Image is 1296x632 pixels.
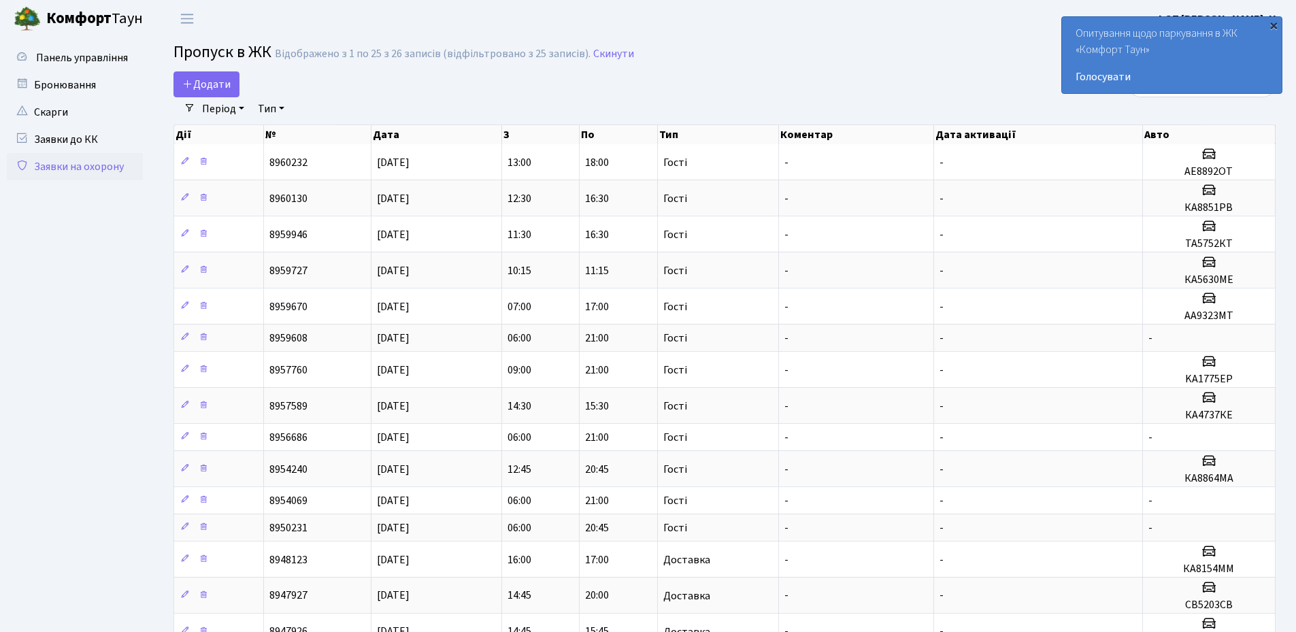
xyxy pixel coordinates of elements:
[663,495,687,506] span: Гості
[784,493,788,508] span: -
[784,227,788,242] span: -
[269,155,308,170] span: 8960232
[1148,201,1269,214] h5: КА8851РВ
[585,493,609,508] span: 21:00
[269,430,308,445] span: 8956686
[658,125,779,144] th: Тип
[508,520,531,535] span: 06:00
[779,125,934,144] th: Коментар
[508,299,531,314] span: 07:00
[940,493,944,508] span: -
[940,263,944,278] span: -
[508,588,531,603] span: 14:45
[940,227,944,242] span: -
[508,493,531,508] span: 06:00
[377,462,410,477] span: [DATE]
[784,430,788,445] span: -
[1156,11,1280,27] a: ФОП [PERSON_NAME]. Н.
[585,552,609,567] span: 17:00
[7,99,143,126] a: Скарги
[377,430,410,445] span: [DATE]
[508,263,531,278] span: 10:15
[585,155,609,170] span: 18:00
[7,44,143,71] a: Панель управління
[784,520,788,535] span: -
[377,263,410,278] span: [DATE]
[377,588,410,603] span: [DATE]
[585,520,609,535] span: 20:45
[663,554,710,565] span: Доставка
[663,229,687,240] span: Гості
[940,399,944,414] span: -
[197,97,250,120] a: Період
[7,153,143,180] a: Заявки на охорону
[275,48,591,61] div: Відображено з 1 по 25 з 26 записів (відфільтровано з 25 записів).
[1148,563,1269,576] h5: КА8154ММ
[269,399,308,414] span: 8957589
[269,331,308,346] span: 8959608
[269,520,308,535] span: 8950231
[784,363,788,378] span: -
[377,399,410,414] span: [DATE]
[1076,69,1268,85] a: Голосувати
[663,301,687,312] span: Гості
[46,7,143,31] span: Таун
[1156,12,1280,27] b: ФОП [PERSON_NAME]. Н.
[663,522,687,533] span: Гості
[1148,430,1152,445] span: -
[14,5,41,33] img: logo.png
[7,71,143,99] a: Бронювання
[269,299,308,314] span: 8959670
[371,125,502,144] th: Дата
[377,299,410,314] span: [DATE]
[663,401,687,412] span: Гості
[1148,165,1269,178] h5: АЕ8892ОТ
[377,493,410,508] span: [DATE]
[1148,409,1269,422] h5: КА4737КЕ
[377,331,410,346] span: [DATE]
[508,430,531,445] span: 06:00
[174,125,264,144] th: Дії
[508,331,531,346] span: 06:00
[1267,18,1280,32] div: ×
[7,126,143,153] a: Заявки до КК
[1148,373,1269,386] h5: KA1775EP
[940,588,944,603] span: -
[182,77,231,92] span: Додати
[269,191,308,206] span: 8960130
[585,331,609,346] span: 21:00
[663,464,687,475] span: Гості
[173,40,271,64] span: Пропуск в ЖК
[508,155,531,170] span: 13:00
[934,125,1143,144] th: Дата активації
[784,191,788,206] span: -
[508,552,531,567] span: 16:00
[502,125,580,144] th: З
[252,97,290,120] a: Тип
[508,191,531,206] span: 12:30
[1148,520,1152,535] span: -
[585,430,609,445] span: 21:00
[580,125,657,144] th: По
[940,155,944,170] span: -
[269,363,308,378] span: 8957760
[940,430,944,445] span: -
[1148,310,1269,322] h5: АА9323МТ
[377,520,410,535] span: [DATE]
[663,432,687,443] span: Гості
[377,552,410,567] span: [DATE]
[784,462,788,477] span: -
[940,520,944,535] span: -
[784,155,788,170] span: -
[264,125,371,144] th: №
[173,71,239,97] a: Додати
[377,227,410,242] span: [DATE]
[585,299,609,314] span: 17:00
[269,462,308,477] span: 8954240
[663,193,687,204] span: Гості
[377,363,410,378] span: [DATE]
[508,462,531,477] span: 12:45
[784,588,788,603] span: -
[663,333,687,344] span: Гості
[269,227,308,242] span: 8959946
